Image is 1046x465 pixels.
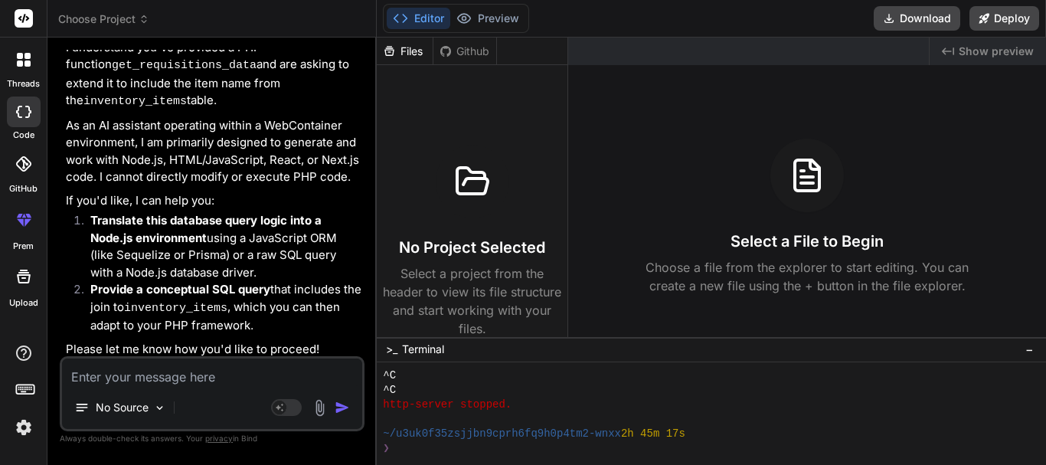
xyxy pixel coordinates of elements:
div: Github [433,44,496,59]
span: http-server stopped. [383,398,512,412]
code: inventory_items [124,302,227,315]
img: Pick Models [153,401,166,414]
img: icon [335,400,350,415]
div: Files [377,44,433,59]
strong: Provide a conceptual SQL query [90,282,270,296]
span: privacy [205,434,233,443]
p: No Source [96,400,149,415]
li: that includes the join to , which you can then adapt to your PHP framework. [78,281,361,335]
button: − [1022,337,1037,362]
span: − [1025,342,1034,357]
strong: Translate this database query logic into a Node.js environment [90,213,322,245]
span: ^C [383,368,396,383]
p: I understand you've provided a PHP function and are asking to extend it to include the item name ... [66,39,361,111]
span: >_ [386,342,397,357]
span: Show preview [959,44,1034,59]
button: Editor [387,8,450,29]
label: Upload [9,296,38,309]
p: Choose a file from the explorer to start editing. You can create a new file using the + button in... [636,258,979,295]
p: Please let me know how you'd like to proceed! [66,341,361,359]
span: 2h 45m 17s [621,427,685,441]
label: code [13,129,34,142]
label: prem [13,240,34,253]
h3: No Project Selected [399,237,545,258]
button: Deploy [969,6,1039,31]
span: ❯ [383,441,391,456]
code: inventory_items [83,95,187,108]
li: using a JavaScript ORM (like Sequelize or Prisma) or a raw SQL query with a Node.js database driver. [78,212,361,281]
p: Always double-check its answers. Your in Bind [60,431,364,446]
button: Preview [450,8,525,29]
img: attachment [311,399,329,417]
p: If you'd like, I can help you: [66,192,361,210]
p: As an AI assistant operating within a WebContainer environment, I am primarily designed to genera... [66,117,361,186]
span: ~/u3uk0f35zsjjbn9cprh6fq9h0p4tm2-wnxx [383,427,621,441]
label: GitHub [9,182,38,195]
img: settings [11,414,37,440]
button: Download [874,6,960,31]
code: get_requisitions_data [112,59,257,72]
span: ^C [383,383,396,398]
p: Select a project from the header to view its file structure and start working with your files. [383,264,561,338]
span: Choose Project [58,11,149,27]
span: Terminal [402,342,444,357]
label: threads [7,77,40,90]
h3: Select a File to Begin [731,231,884,252]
